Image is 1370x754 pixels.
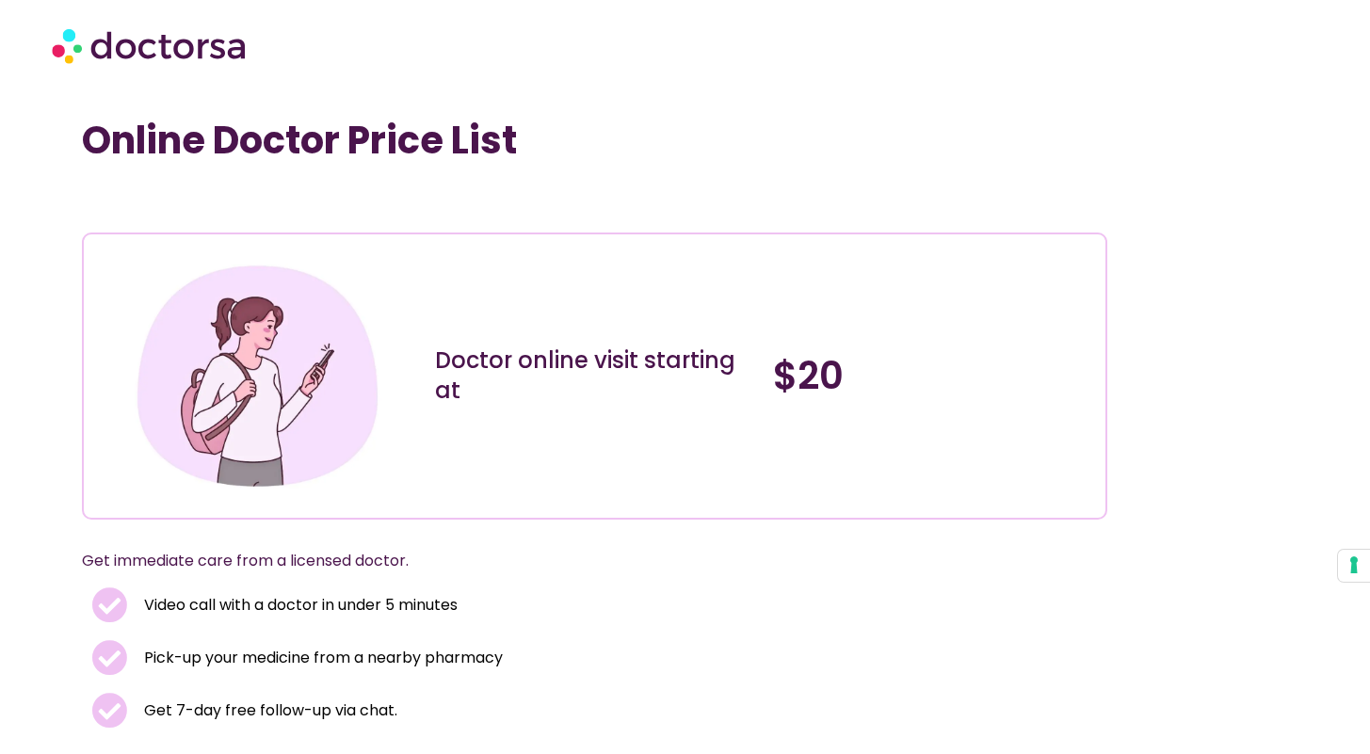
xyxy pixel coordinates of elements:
span: Pick-up your medicine from a nearby pharmacy [139,645,503,671]
h4: $20 [773,353,1091,398]
span: Video call with a doctor in under 5 minutes [139,592,458,618]
h1: Online Doctor Price List [82,118,1106,163]
img: Illustration depicting a young woman in a casual outfit, engaged with her smartphone. She has a p... [130,249,384,503]
p: Get immediate care from a licensed doctor. [82,548,1061,574]
iframe: Customer reviews powered by Trustpilot [91,191,374,214]
button: Your consent preferences for tracking technologies [1338,550,1370,582]
span: Get 7-day free follow-up via chat. [139,698,397,724]
div: Doctor online visit starting at [435,345,753,406]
